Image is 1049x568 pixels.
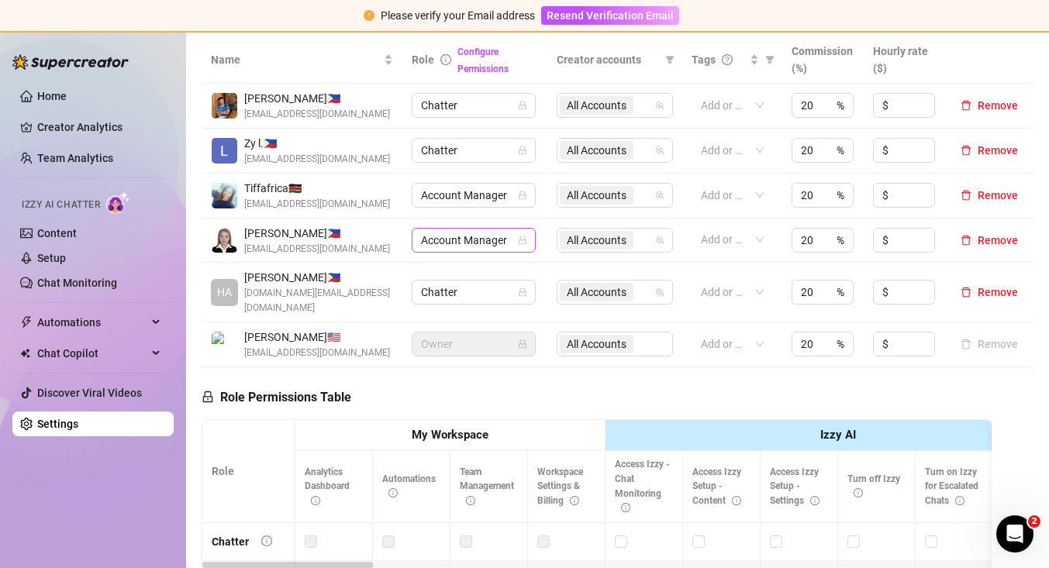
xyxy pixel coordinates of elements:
span: delete [961,100,971,111]
span: exclamation-circle [364,10,374,21]
span: Chatter [421,139,526,162]
span: delete [961,235,971,246]
th: Role [202,420,295,523]
span: Tags [692,51,716,68]
span: team [655,236,664,245]
span: team [655,287,664,297]
span: Workspace Settings & Billing [537,466,583,507]
a: Settings [37,418,78,430]
span: Chatter [421,281,526,304]
span: Turn on Izzy for Escalated Chats [925,466,978,507]
span: lock [518,101,527,110]
img: AI Chatter [106,191,130,214]
div: Please verify your Email address [381,7,535,24]
a: Discover Viral Videos [37,387,142,399]
span: Automations [37,310,147,335]
span: thunderbolt [20,316,33,329]
span: lock [518,191,527,200]
th: Name [202,36,402,84]
span: filter [762,48,778,71]
span: filter [765,55,775,64]
span: filter [665,55,675,64]
span: info-circle [955,496,964,505]
span: [PERSON_NAME] 🇵🇭 [244,269,393,286]
span: HA [217,284,232,301]
img: Alva K [212,332,237,357]
th: Commission (%) [782,36,864,84]
img: logo-BBDzfeDw.svg [12,54,129,70]
span: Resend Verification Email [547,9,674,22]
span: info-circle [732,496,741,505]
span: info-circle [261,535,272,546]
span: Remove [978,234,1018,246]
th: Hourly rate ($) [864,36,945,84]
span: team [655,101,664,110]
span: 2 [1028,515,1040,528]
button: Resend Verification Email [541,6,679,25]
span: All Accounts [560,96,633,115]
span: Account Manager [421,184,526,207]
span: team [655,191,664,200]
span: info-circle [388,488,398,497]
a: Content [37,227,77,239]
span: question-circle [722,54,733,65]
span: Tiffafrica 🇰🇪 [244,180,390,197]
span: [PERSON_NAME] 🇵🇭 [244,225,390,242]
span: Automations [382,473,436,499]
button: Remove [954,186,1024,205]
span: Creator accounts [557,51,659,68]
span: Access Izzy Setup - Content [692,466,741,507]
span: lock [518,236,527,245]
img: Chester Tagayuna [212,93,237,119]
div: Chatter [212,533,249,550]
img: Tiffafrica [212,183,237,208]
span: All Accounts [567,142,626,159]
span: Name [211,51,381,68]
a: Home [37,90,67,102]
span: All Accounts [560,186,633,205]
span: Owner [421,332,526,356]
span: [EMAIL_ADDRESS][DOMAIN_NAME] [244,107,390,122]
a: Configure Permissions [457,46,509,74]
span: Account Manager [421,229,526,252]
span: Remove [978,99,1018,112]
span: All Accounts [567,187,626,204]
span: Remove [978,144,1018,157]
span: Izzy AI Chatter [22,198,100,212]
span: Chat Copilot [37,341,147,366]
span: [EMAIL_ADDRESS][DOMAIN_NAME] [244,242,390,256]
span: info-circle [810,496,820,505]
span: Role [412,53,434,66]
span: delete [961,190,971,201]
button: Remove [954,96,1024,115]
a: Team Analytics [37,152,113,164]
span: [EMAIL_ADDRESS][DOMAIN_NAME] [244,197,390,212]
span: [EMAIL_ADDRESS][DOMAIN_NAME] [244,346,390,360]
span: Remove [978,286,1018,298]
a: Chat Monitoring [37,277,117,289]
span: [DOMAIN_NAME][EMAIL_ADDRESS][DOMAIN_NAME] [244,286,393,315]
span: Chatter [421,94,526,117]
span: Zy l. 🇵🇭 [244,135,390,152]
span: Turn off Izzy [847,473,900,499]
span: delete [961,145,971,156]
span: info-circle [466,496,475,505]
span: lock [202,391,214,403]
span: team [655,146,664,155]
strong: Izzy AI [820,428,856,442]
span: info-circle [621,503,630,512]
span: Remove [978,189,1018,201]
h5: Role Permissions Table [202,388,351,407]
span: [PERSON_NAME] 🇺🇸 [244,329,390,346]
span: info-circle [570,496,579,505]
span: filter [662,48,678,71]
span: [PERSON_NAME] 🇵🇭 [244,90,390,107]
button: Remove [954,283,1024,301]
img: Chat Copilot [20,348,30,359]
a: Creator Analytics [37,115,161,139]
button: Remove [954,141,1024,160]
span: Access Izzy Setup - Settings [770,466,820,507]
img: Zy lei [212,138,237,164]
iframe: Intercom live chat [996,515,1033,553]
span: All Accounts [567,284,626,301]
